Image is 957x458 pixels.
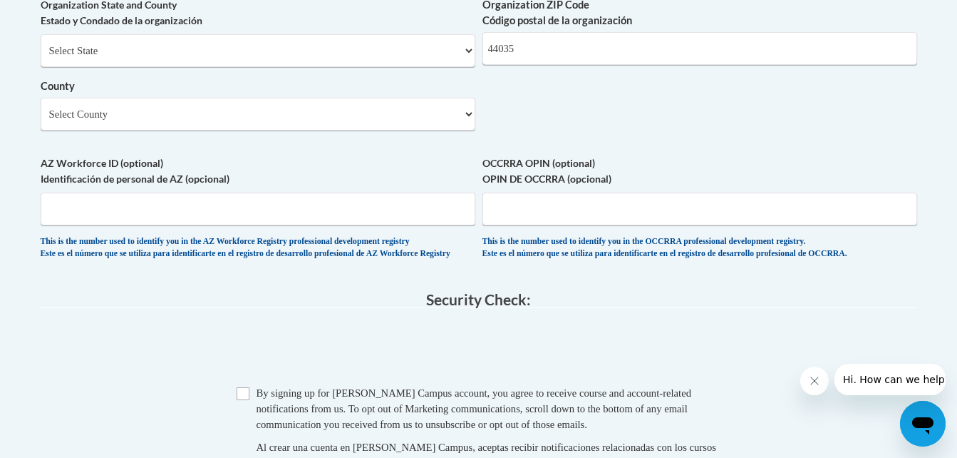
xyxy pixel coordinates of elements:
span: By signing up for [PERSON_NAME] Campus account, you agree to receive course and account-related n... [257,387,692,430]
iframe: Message from company [834,364,946,395]
input: Metadata input [482,32,917,65]
label: County [41,78,475,94]
iframe: Button to launch messaging window [900,401,946,447]
span: Hi. How can we help? [9,10,115,21]
label: OCCRRA OPIN (optional) OPIN DE OCCRRA (opcional) [482,156,917,187]
label: AZ Workforce ID (optional) Identificación de personal de AZ (opcional) [41,156,475,187]
span: Security Check: [426,290,531,308]
div: This is the number used to identify you in the OCCRRA professional development registry. Este es ... [482,236,917,260]
iframe: Close message [800,367,829,395]
iframe: reCAPTCHA [371,322,587,378]
div: This is the number used to identify you in the AZ Workforce Registry professional development reg... [41,236,475,260]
